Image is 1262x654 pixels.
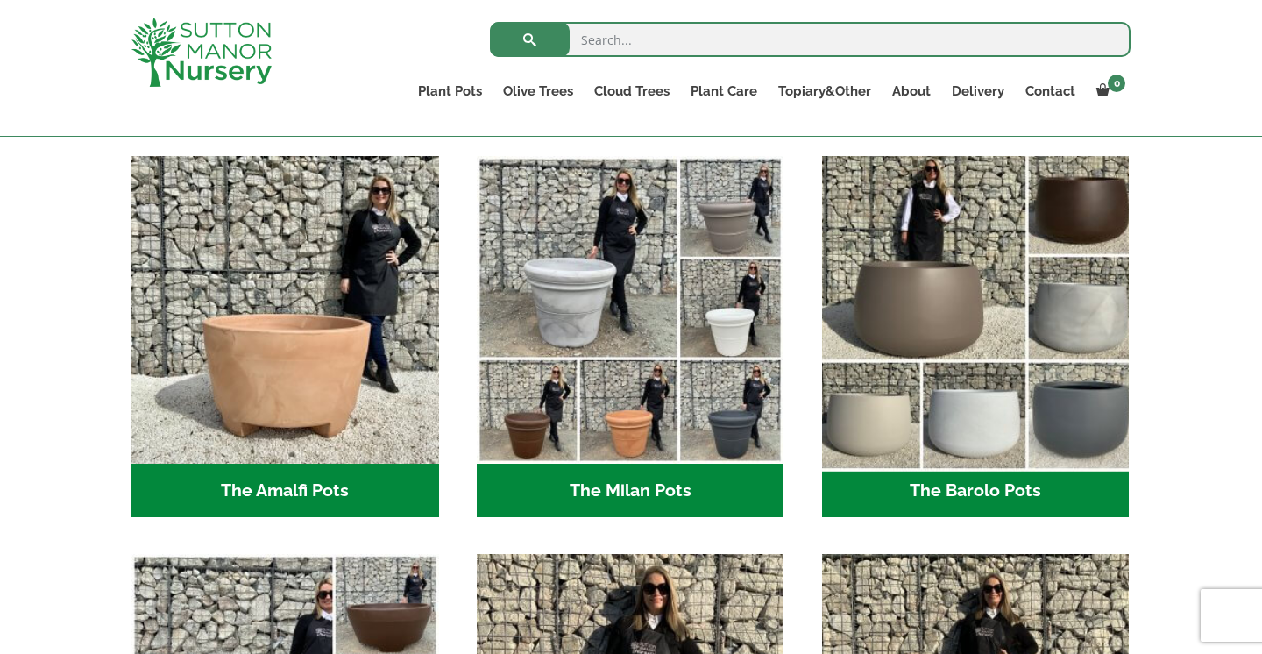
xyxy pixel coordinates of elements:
h2: The Barolo Pots [822,464,1130,518]
a: Visit product category The Barolo Pots [822,156,1130,517]
img: The Amalfi Pots [131,156,439,464]
a: Contact [1015,79,1086,103]
img: The Milan Pots [477,156,784,464]
h2: The Amalfi Pots [131,464,439,518]
a: Topiary&Other [768,79,882,103]
a: Plant Care [680,79,768,103]
a: Visit product category The Amalfi Pots [131,156,439,517]
a: 0 [1086,79,1131,103]
a: Visit product category The Milan Pots [477,156,784,517]
span: 0 [1108,75,1125,92]
a: Olive Trees [493,79,584,103]
a: About [882,79,941,103]
img: The Barolo Pots [814,148,1137,471]
a: Cloud Trees [584,79,680,103]
img: logo [131,18,272,87]
a: Delivery [941,79,1015,103]
input: Search... [490,22,1131,57]
h2: The Milan Pots [477,464,784,518]
a: Plant Pots [408,79,493,103]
